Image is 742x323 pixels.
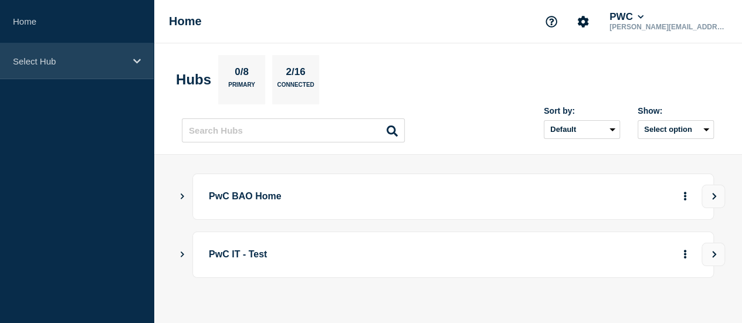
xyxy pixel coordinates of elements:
[638,106,714,115] div: Show:
[182,118,405,142] input: Search Hubs
[13,56,126,66] p: Select Hub
[209,244,629,266] p: PwC IT - Test
[282,66,310,81] p: 2/16
[169,15,202,28] h1: Home
[179,250,185,259] button: Show Connected Hubs
[544,106,620,115] div: Sort by:
[571,9,595,34] button: Account settings
[176,72,211,88] h2: Hubs
[228,81,255,94] p: Primary
[638,120,714,139] button: Select option
[179,192,185,201] button: Show Connected Hubs
[607,23,729,31] p: [PERSON_NAME][EMAIL_ADDRESS][DOMAIN_NAME]
[277,81,314,94] p: Connected
[544,120,620,139] select: Sort by
[702,243,725,266] button: View
[677,244,693,266] button: More actions
[607,11,646,23] button: PWC
[702,185,725,208] button: View
[209,186,629,208] p: PwC BAO Home
[677,186,693,208] button: More actions
[539,9,564,34] button: Support
[231,66,253,81] p: 0/8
